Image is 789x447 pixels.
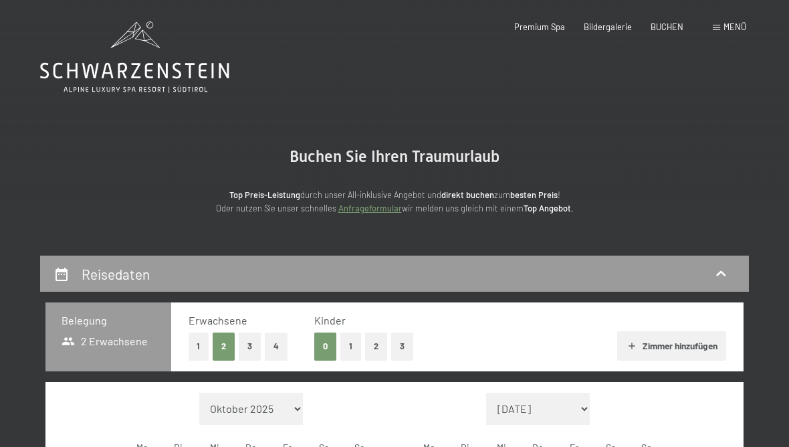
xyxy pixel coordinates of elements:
[189,333,209,360] button: 1
[340,333,361,360] button: 1
[391,333,413,360] button: 3
[229,189,300,200] strong: Top Preis-Leistung
[584,21,632,32] a: Bildergalerie
[265,333,288,360] button: 4
[510,189,558,200] strong: besten Preis
[127,188,662,215] p: durch unser All-inklusive Angebot und zum ! Oder nutzen Sie unser schnelles wir melden uns gleich...
[62,334,148,349] span: 2 Erwachsene
[514,21,565,32] a: Premium Spa
[314,314,346,327] span: Kinder
[189,314,247,327] span: Erwachsene
[651,21,683,32] a: BUCHEN
[314,333,336,360] button: 0
[441,189,494,200] strong: direkt buchen
[62,313,155,328] h3: Belegung
[723,21,746,32] span: Menü
[239,333,261,360] button: 3
[338,203,402,213] a: Anfrageformular
[617,331,726,361] button: Zimmer hinzufügen
[213,333,235,360] button: 2
[524,203,574,213] strong: Top Angebot.
[365,333,387,360] button: 2
[82,266,150,282] h2: Reisedaten
[290,147,499,166] span: Buchen Sie Ihren Traumurlaub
